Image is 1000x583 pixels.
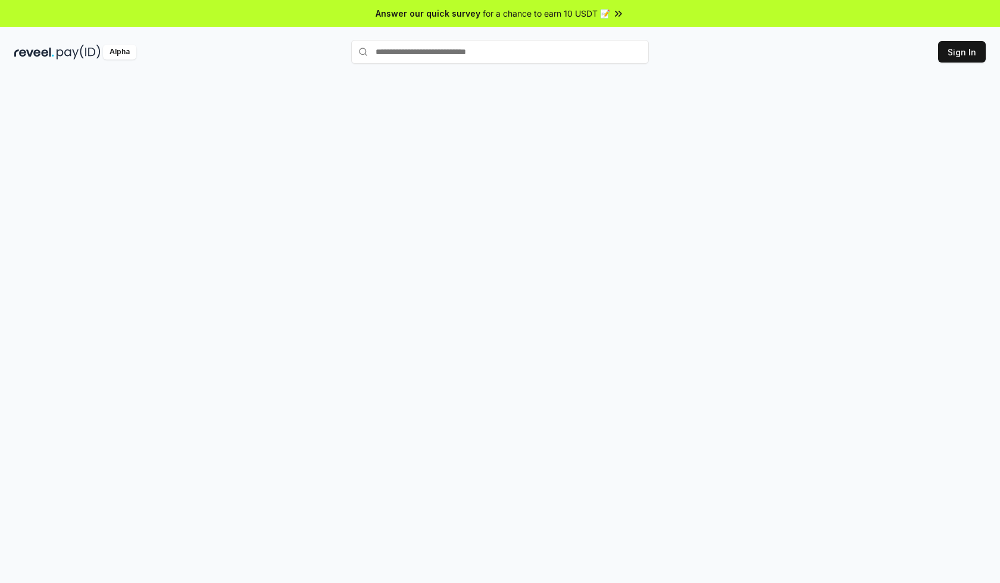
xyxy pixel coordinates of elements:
[103,45,136,60] div: Alpha
[376,7,480,20] span: Answer our quick survey
[57,45,101,60] img: pay_id
[938,41,986,63] button: Sign In
[483,7,610,20] span: for a chance to earn 10 USDT 📝
[14,45,54,60] img: reveel_dark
